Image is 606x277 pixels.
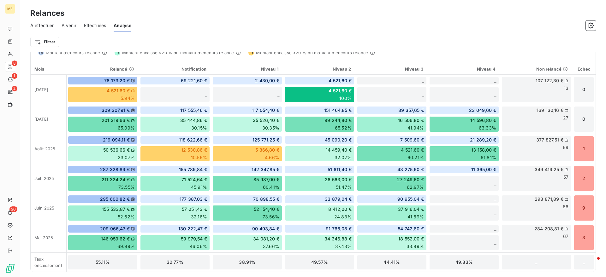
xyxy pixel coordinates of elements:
span: 11 365,00 € [471,166,496,173]
span: 63.33% [479,125,496,131]
span: _ [494,181,496,186]
div: Non relancé [504,66,568,72]
span: 66 [563,204,568,210]
span: 52 154,40 € [254,206,279,212]
span: 10.56% [191,154,207,161]
span: 14 596,80 € [470,117,496,124]
span: juil. 2025 [34,176,54,181]
span: _ [494,78,496,83]
span: 125 771,25 € [252,137,279,143]
span: 57 [563,174,568,180]
span: 377 827,51 € [536,137,563,143]
span: 45 090,20 € [325,137,352,143]
span: Montant d'encours relancé [46,50,100,55]
span: 69 [563,144,568,151]
span: Montant encaissé >20 % du montant d'encours relancé [122,50,234,55]
span: mai 2025 [34,235,53,240]
span: 46.06% [190,243,207,250]
span: 30.15% [191,125,207,131]
span: 37 916,04 € [398,206,424,212]
span: 7 509,60 € [400,137,424,143]
span: 4.66% [265,154,279,161]
div: ME [5,4,15,14]
span: Analyse [114,22,131,29]
span: 50 536,66 € [103,147,130,153]
span: 4 521,60 € [329,78,352,84]
span: 155 533,87 € [102,206,130,212]
span: 117 555,46 € [180,107,207,113]
span: 45.91% [191,184,207,190]
span: 34 346,88 € [324,236,352,242]
span: 146 959,62 € [101,236,130,242]
span: 35 444,86 € [180,117,207,124]
span: 37.66% [263,243,279,250]
span: 39 357,65 € [398,107,424,113]
span: 284 208,81 € [534,226,563,232]
span: 70 898,55 € [253,196,279,202]
span: 41.69% [407,214,424,220]
span: 309 307,91 € [102,107,130,113]
span: Niveau 2 [333,66,351,72]
span: 90 955,04 € [397,196,424,202]
span: 90 493,84 € [252,226,279,232]
h3: Relances [30,8,64,19]
span: 177 387,03 € [180,196,207,202]
div: 55.11% [68,255,138,270]
span: 27 [563,115,568,121]
span: 1 [12,73,17,79]
span: août 2025 [34,146,55,151]
div: Échec [576,66,592,72]
span: 169 130,16 € [537,107,563,113]
span: 18 552,00 € [398,236,424,242]
span: 52.62% [118,214,135,220]
span: 211 324,24 € [102,176,130,183]
span: 107 122,30 € [536,78,563,84]
span: _ [422,78,424,83]
span: 65.09% [118,125,135,131]
span: 293 871,89 € [535,196,563,202]
div: 30.77% [140,255,210,270]
span: Montant encaissé <20 % du montant d'encours relancé [256,50,368,55]
span: 85 987,00 € [253,176,279,183]
div: 44.41% [357,255,427,270]
span: Niveau 3 [405,66,423,72]
span: 13 158,00 € [471,147,496,153]
span: 37.43% [335,243,352,250]
span: 99 244,80 € [324,117,352,124]
span: 73.56% [263,214,279,220]
span: _ [494,196,496,202]
span: 69 221,60 € [181,78,207,84]
span: 349 419,25 € [535,166,563,173]
span: _ [494,226,496,231]
span: _ [205,92,207,97]
span: 76 173,20 € [104,78,130,84]
span: 12 530,86 € [181,147,207,153]
span: 33.89% [407,243,424,250]
span: 41.94% [407,125,424,131]
span: [DATE] [34,87,48,92]
div: Mois [34,66,63,72]
span: 51.47% [336,184,352,190]
span: 118 622,66 € [179,137,207,143]
span: Niveau 1 [261,66,279,72]
span: _ [422,92,424,97]
span: Taux encaissement [34,257,62,268]
span: 51 611,40 € [328,166,352,173]
span: 2 430,00 € [255,78,279,84]
span: 209 966,47 € [100,226,130,232]
div: 0 [574,77,594,102]
span: 295 600,82 € [100,196,130,202]
span: 91 766,08 € [326,226,352,232]
span: 20 [9,206,17,212]
span: 24.83% [334,214,352,220]
span: 117 054,40 € [252,107,279,113]
span: 30.35% [262,125,279,131]
span: 23.07% [118,154,135,161]
span: 61.81% [481,154,496,161]
span: 26 563,00 € [325,176,352,183]
span: 32.07% [335,154,352,161]
span: 287 328,89 € [100,166,130,173]
span: 71 524,64 € [181,176,207,183]
span: 142 347,85 € [252,166,279,173]
div: _ [502,255,571,270]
